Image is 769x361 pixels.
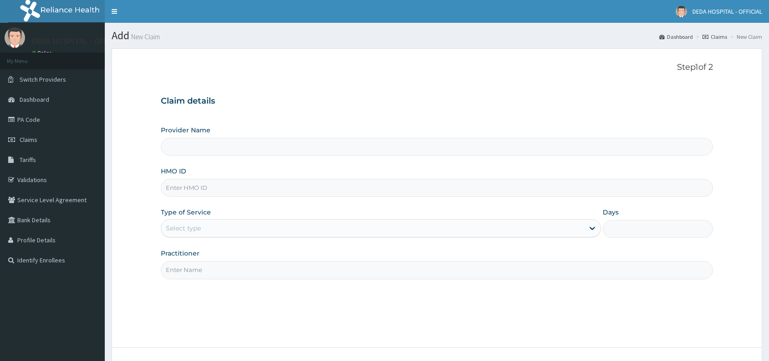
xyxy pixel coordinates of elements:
label: HMO ID [161,167,186,176]
span: Tariffs [20,156,36,164]
img: User Image [676,6,687,17]
li: New Claim [728,33,762,41]
span: Claims [20,136,37,144]
small: New Claim [129,33,160,40]
label: Type of Service [161,208,211,217]
input: Enter Name [161,261,713,279]
a: Dashboard [659,33,693,41]
h3: Claim details [161,96,713,106]
span: Dashboard [20,95,49,104]
span: Switch Providers [20,75,66,84]
a: Online [32,50,54,56]
label: Practitioner [161,249,200,258]
input: Enter HMO ID [161,179,713,197]
label: Provider Name [161,126,210,135]
label: Days [603,208,619,217]
h1: Add [112,30,762,42]
img: User Image [5,27,25,48]
a: Claims [702,33,727,41]
p: DEDA HOSPITAL - OFFICIAL [32,37,126,45]
p: Step 1 of 2 [161,63,713,73]
div: Select type [166,224,201,233]
span: DEDA HOSPITAL - OFFICIAL [692,7,762,16]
